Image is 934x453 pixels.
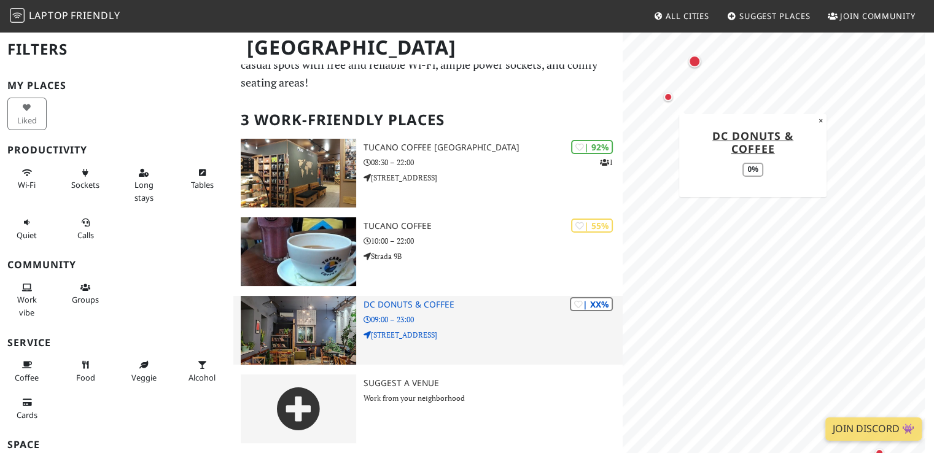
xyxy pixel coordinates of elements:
h3: Service [7,337,226,349]
p: [STREET_ADDRESS] [364,172,623,184]
img: LaptopFriendly [10,8,25,23]
span: Credit cards [17,409,37,420]
h2: Filters [7,31,226,68]
a: Tucano Coffee | 55% Tucano Coffee 10:00 – 22:00 Strada 9B [233,217,623,286]
div: Map marker [661,90,675,104]
span: Video/audio calls [77,230,94,241]
button: Coffee [7,355,47,387]
button: Calls [66,212,105,245]
p: [STREET_ADDRESS] [364,329,623,341]
div: | 55% [571,219,613,233]
button: Tables [182,163,222,195]
p: 08:30 – 22:00 [364,157,623,168]
button: Sockets [66,163,105,195]
div: | XX% [570,297,613,311]
button: Close popup [815,114,827,128]
h3: Suggest a Venue [364,378,623,389]
span: Quiet [17,230,37,241]
a: Tucano Coffee Costa Rica | 92% 1 Tucano Coffee [GEOGRAPHIC_DATA] 08:30 – 22:00 [STREET_ADDRESS] [233,139,623,207]
button: Veggie [124,355,163,387]
span: Stable Wi-Fi [18,179,36,190]
h3: Community [7,259,226,271]
h3: My Places [7,80,226,91]
span: Veggie [131,372,157,383]
a: DC Donuts & Coffee [712,128,793,156]
span: Food [76,372,95,383]
button: Alcohol [182,355,222,387]
h3: DC Donuts & Coffee [364,300,623,310]
h1: [GEOGRAPHIC_DATA] [237,31,620,64]
button: Groups [66,277,105,310]
span: Coffee [15,372,39,383]
img: gray-place-d2bdb4477600e061c01bd816cc0f2ef0cfcb1ca9e3ad78868dd16fb2af073a21.png [241,374,356,443]
span: Join Community [840,10,916,21]
span: Group tables [72,294,99,305]
span: Suggest Places [739,10,811,21]
h3: Tucano Coffee [GEOGRAPHIC_DATA] [364,142,623,153]
a: Suggest Places [722,5,815,27]
button: Long stays [124,163,163,207]
p: 09:00 – 23:00 [364,314,623,325]
button: Quiet [7,212,47,245]
span: Power sockets [71,179,99,190]
h3: Space [7,439,226,451]
img: Tucano Coffee Costa Rica [241,139,356,207]
a: DC Donuts & Coffee | XX% DC Donuts & Coffee 09:00 – 23:00 [STREET_ADDRESS] [233,296,623,365]
p: 1 [600,157,613,168]
span: Long stays [134,179,154,203]
button: Food [66,355,105,387]
div: 0% [742,163,763,177]
div: Map marker [686,53,703,70]
button: Wi-Fi [7,163,47,195]
p: 10:00 – 22:00 [364,235,623,247]
span: Laptop [29,9,69,22]
div: | 92% [571,140,613,154]
button: Work vibe [7,277,47,322]
a: All Cities [648,5,714,27]
button: Cards [7,392,47,425]
span: All Cities [666,10,709,21]
span: Work-friendly tables [191,179,214,190]
p: Strada 9B [364,250,623,262]
h3: Tucano Coffee [364,221,623,231]
span: Alcohol [189,372,216,383]
a: Suggest a Venue Work from your neighborhood [233,374,623,443]
p: Work from your neighborhood [364,392,623,404]
h2: 3 Work-Friendly Places [241,101,615,139]
img: Tucano Coffee [241,217,356,286]
span: Friendly [71,9,120,22]
a: Join Community [823,5,920,27]
h3: Productivity [7,144,226,156]
span: People working [17,294,37,317]
img: DC Donuts & Coffee [241,296,356,365]
a: LaptopFriendly LaptopFriendly [10,6,120,27]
